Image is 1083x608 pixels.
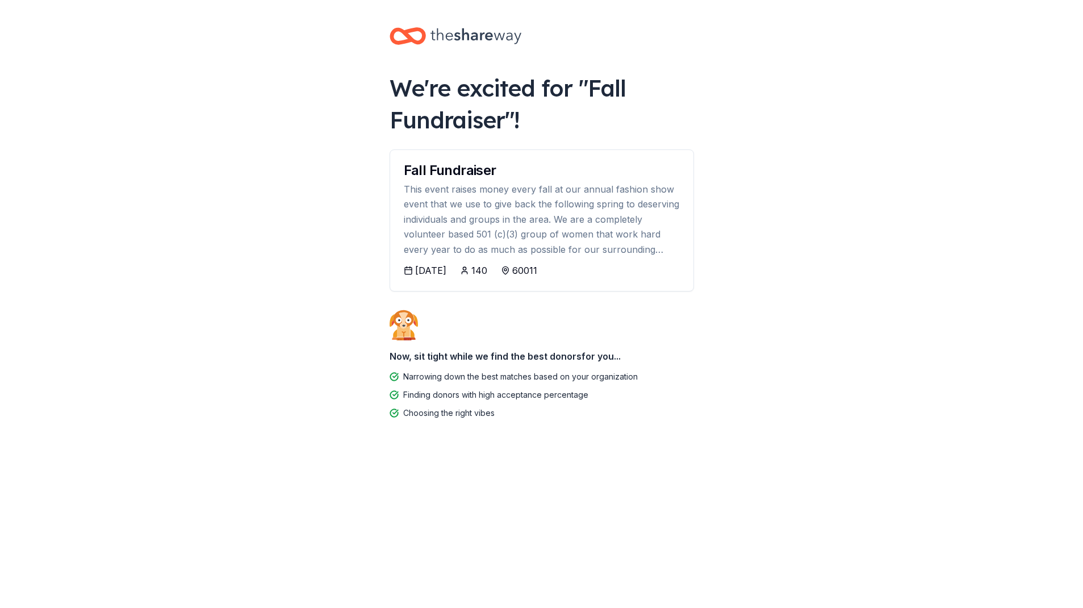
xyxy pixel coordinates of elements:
[390,72,694,136] div: We're excited for " Fall Fundraiser "!
[404,182,680,257] div: This event raises money every fall at our annual fashion show event that we use to give back the ...
[403,388,588,402] div: Finding donors with high acceptance percentage
[390,310,418,340] img: Dog waiting patiently
[403,406,495,420] div: Choosing the right vibes
[390,345,694,368] div: Now, sit tight while we find the best donors for you...
[471,264,487,277] div: 140
[403,370,638,384] div: Narrowing down the best matches based on your organization
[404,164,680,177] div: Fall Fundraiser
[415,264,446,277] div: [DATE]
[512,264,537,277] div: 60011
